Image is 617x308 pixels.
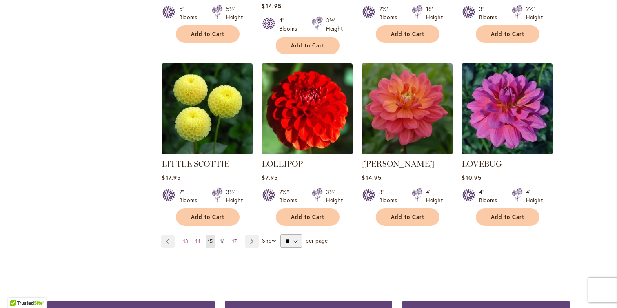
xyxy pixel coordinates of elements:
a: 14 [193,235,202,248]
button: Add to Cart [476,208,539,226]
div: 2½" Blooms [379,5,402,21]
img: LORA ASHLEY [362,63,453,154]
div: 3" Blooms [479,5,502,21]
span: Add to Cart [491,214,524,221]
a: LOVEBUG [462,148,553,156]
div: 3½' Height [326,188,343,204]
button: Add to Cart [476,25,539,43]
span: $17.95 [162,174,180,181]
span: per page [306,237,328,244]
img: LOVEBUG [462,63,553,154]
button: Add to Cart [176,25,240,43]
a: LORA ASHLEY [362,148,453,156]
span: 13 [183,238,188,244]
div: 5½' Height [226,5,243,21]
button: Add to Cart [176,208,240,226]
div: 2" Blooms [179,188,202,204]
div: 4" Blooms [479,188,502,204]
div: 3½' Height [226,188,243,204]
a: 17 [230,235,239,248]
div: 3½' Height [326,16,343,33]
div: 4' Height [526,188,543,204]
span: $14.95 [362,174,381,181]
span: $7.95 [262,174,277,181]
span: $14.95 [262,2,281,10]
span: Add to Cart [391,214,424,221]
iframe: Launch Accessibility Center [6,279,29,302]
a: LOVEBUG [462,159,502,169]
a: LOLLIPOP [262,148,353,156]
div: 2½' Height [526,5,543,21]
span: 14 [195,238,200,244]
button: Add to Cart [376,25,439,43]
span: Add to Cart [391,31,424,38]
span: $10.95 [462,174,481,181]
div: 18" Height [426,5,443,21]
a: 13 [181,235,190,248]
div: 3" Blooms [379,188,402,204]
span: Add to Cart [191,31,224,38]
a: LITTLE SCOTTIE [162,148,253,156]
span: Add to Cart [191,214,224,221]
button: Add to Cart [276,208,340,226]
span: 16 [220,238,225,244]
div: 4" Blooms [279,16,302,33]
div: 2½" Blooms [279,188,302,204]
span: Show [262,237,276,244]
a: LOLLIPOP [262,159,303,169]
img: LITTLE SCOTTIE [162,63,253,154]
button: Add to Cart [276,37,340,54]
img: LOLLIPOP [262,63,353,154]
span: Add to Cart [291,42,324,49]
div: 5" Blooms [179,5,202,21]
div: 4' Height [426,188,443,204]
a: 16 [218,235,227,248]
span: 15 [208,238,213,244]
span: 17 [232,238,237,244]
button: Add to Cart [376,208,439,226]
span: Add to Cart [491,31,524,38]
a: LITTLE SCOTTIE [162,159,229,169]
span: Add to Cart [291,214,324,221]
a: [PERSON_NAME] [362,159,434,169]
